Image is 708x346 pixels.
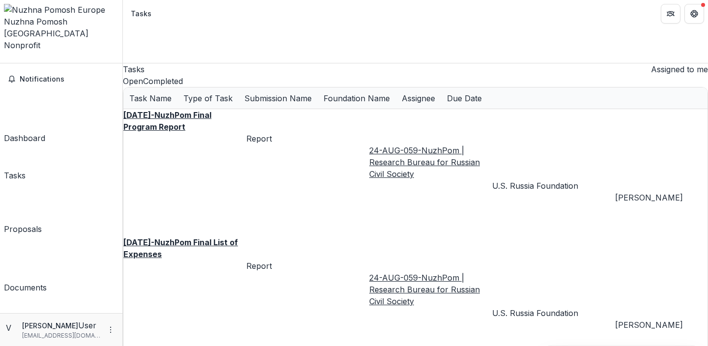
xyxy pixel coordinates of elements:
button: Get Help [684,4,704,24]
div: Submission Name [238,92,318,104]
div: U.S. Russia Foundation [492,307,615,319]
button: Completed [143,75,183,87]
div: Assignee [396,87,441,109]
div: Dashboard [4,132,45,144]
span: Notifications [20,75,115,84]
div: Nuzhna Pomosh [GEOGRAPHIC_DATA] [4,16,118,39]
a: [DATE]-NuzhPom Final Program Report [123,110,211,132]
div: Type of Task [177,87,238,109]
span: Nonprofit [4,40,40,50]
div: Due Date [441,87,488,109]
div: Tasks [4,170,26,181]
div: Submission Name [238,87,318,109]
p: User [78,319,96,331]
div: Type of Task [177,92,238,104]
div: Tasks [131,8,151,19]
a: Dashboard [4,91,45,144]
a: Tasks [4,148,26,181]
div: Foundation Name [318,92,396,104]
div: Task Name [123,87,177,109]
div: U.S. Russia Foundation [492,180,615,192]
div: Vladimir [6,322,18,334]
img: Nuzhna Pomosh Europe [4,4,118,16]
h2: Tasks [123,63,145,75]
nav: breadcrumb [127,6,155,21]
button: Partners [661,4,680,24]
div: Report [246,260,369,272]
div: Report [246,133,369,144]
a: 24-AUG-059-NuzhPom | Research Bureau for Russian Civil Society [369,273,480,306]
p: [EMAIL_ADDRESS][DOMAIN_NAME] [22,331,101,340]
a: 24-AUG-059-NuzhPom | Research Bureau for Russian Civil Society [369,145,480,179]
a: Documents [4,239,47,293]
button: Notifications [4,71,118,87]
div: Task Name [123,92,177,104]
button: Assigned to me [647,63,708,75]
div: Foundation Name [318,87,396,109]
button: Open [123,75,143,87]
a: Proposals [4,185,42,235]
p: [PERSON_NAME] [22,320,78,331]
div: Assignee [396,92,441,104]
button: More [105,324,117,336]
div: Documents [4,282,47,293]
a: [DATE]-NuzhPom Final List of Expenses [123,237,238,259]
div: Proposals [4,223,42,235]
div: Due Date [441,92,488,104]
